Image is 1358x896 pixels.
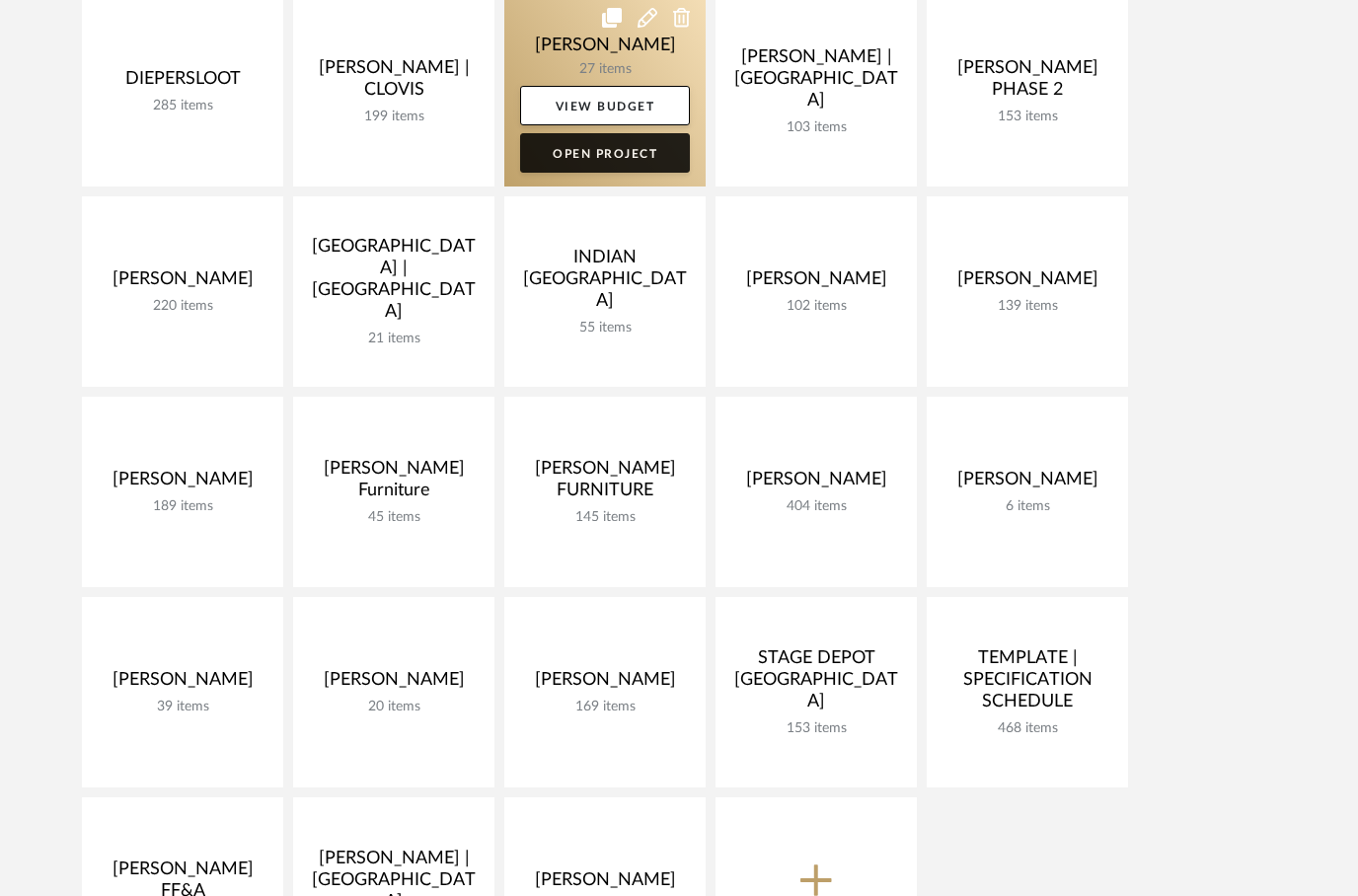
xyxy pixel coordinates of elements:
[731,720,901,737] div: 153 items
[943,109,1112,125] div: 153 items
[309,331,479,347] div: 21 items
[943,298,1112,315] div: 139 items
[731,268,901,298] div: [PERSON_NAME]
[943,268,1112,298] div: [PERSON_NAME]
[943,498,1112,515] div: 6 items
[943,720,1112,737] div: 468 items
[309,236,479,331] div: [GEOGRAPHIC_DATA] | [GEOGRAPHIC_DATA]
[943,469,1112,498] div: [PERSON_NAME]
[309,109,479,125] div: 199 items
[731,647,901,720] div: STAGE DEPOT [GEOGRAPHIC_DATA]
[731,119,901,136] div: 103 items
[520,669,690,699] div: [PERSON_NAME]
[309,669,479,699] div: [PERSON_NAME]
[309,509,479,526] div: 45 items
[309,458,479,509] div: [PERSON_NAME] Furniture
[309,57,479,109] div: [PERSON_NAME] | CLOVIS
[520,247,690,320] div: INDIAN [GEOGRAPHIC_DATA]
[731,298,901,315] div: 102 items
[520,509,690,526] div: 145 items
[731,46,901,119] div: [PERSON_NAME] | [GEOGRAPHIC_DATA]
[98,268,267,298] div: [PERSON_NAME]
[98,298,267,315] div: 220 items
[520,320,690,336] div: 55 items
[98,68,267,98] div: DIEPERSLOOT
[98,699,267,715] div: 39 items
[731,469,901,498] div: [PERSON_NAME]
[98,469,267,498] div: [PERSON_NAME]
[731,498,901,515] div: 404 items
[520,458,690,509] div: [PERSON_NAME] FURNITURE
[98,669,267,699] div: [PERSON_NAME]
[520,699,690,715] div: 169 items
[520,86,690,125] a: View Budget
[520,133,690,173] a: Open Project
[943,57,1112,109] div: [PERSON_NAME] PHASE 2
[98,498,267,515] div: 189 items
[309,699,479,715] div: 20 items
[943,647,1112,720] div: TEMPLATE | SPECIFICATION SCHEDULE
[98,98,267,114] div: 285 items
